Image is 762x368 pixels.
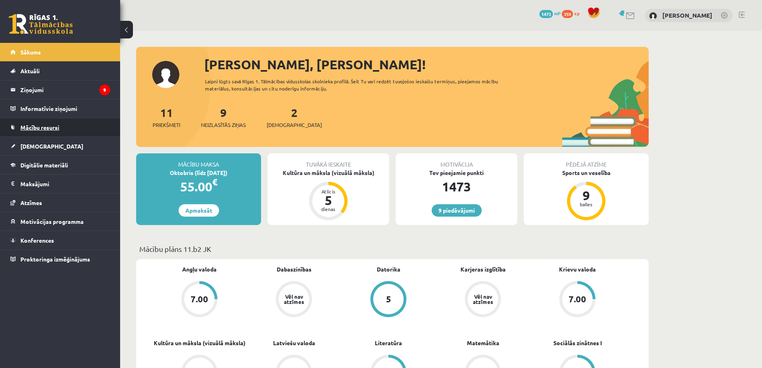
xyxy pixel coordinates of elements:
[205,78,513,92] div: Laipni lūgts savā Rīgas 1. Tālmācības vidusskolas skolnieka profilā. Šeit Tu vari redzēt tuvojošo...
[9,14,73,34] a: Rīgas 1. Tālmācības vidusskola
[267,121,322,129] span: [DEMOGRAPHIC_DATA]
[273,339,315,347] a: Latviešu valoda
[10,231,110,249] a: Konferences
[377,265,400,273] a: Datorika
[154,339,245,347] a: Kultūra un māksla (vizuālā māksla)
[649,12,657,20] img: Jānis Mārtiņš Kazuberns
[316,189,340,194] div: Atlicis
[396,153,517,169] div: Motivācija
[10,118,110,137] a: Mācību resursi
[10,156,110,174] a: Digitālie materiāli
[386,295,391,304] div: 5
[10,80,110,99] a: Ziņojumi9
[267,169,389,177] div: Kultūra un māksla (vizuālā māksla)
[267,153,389,169] div: Tuvākā ieskaite
[10,250,110,268] a: Proktoringa izmēģinājums
[574,189,598,202] div: 9
[574,10,579,16] span: xp
[152,281,247,319] a: 7.00
[467,339,499,347] a: Matemātika
[136,153,261,169] div: Mācību maksa
[283,294,305,304] div: Vēl nav atzīmes
[20,67,40,74] span: Aktuāli
[191,295,208,304] div: 7.00
[136,169,261,177] div: Oktobris (līdz [DATE])
[432,204,482,217] a: 9 piedāvājumi
[539,10,553,18] span: 1473
[562,10,583,16] a: 359 xp
[559,265,596,273] a: Krievu valoda
[574,202,598,207] div: balles
[554,10,561,16] span: mP
[524,169,649,221] a: Sports un veselība 9 balles
[267,105,322,129] a: 2[DEMOGRAPHIC_DATA]
[204,55,649,74] div: [PERSON_NAME], [PERSON_NAME]!
[20,255,90,263] span: Proktoringa izmēģinājums
[153,121,180,129] span: Priekšmeti
[182,265,217,273] a: Angļu valoda
[99,84,110,95] i: 9
[10,43,110,61] a: Sākums
[553,339,602,347] a: Sociālās zinātnes I
[267,169,389,221] a: Kultūra un māksla (vizuālā māksla) Atlicis 5 dienas
[341,281,436,319] a: 5
[396,177,517,196] div: 1473
[20,99,110,118] legend: Informatīvie ziņojumi
[539,10,561,16] a: 1473 mP
[10,193,110,212] a: Atzīmes
[316,194,340,207] div: 5
[569,295,586,304] div: 7.00
[524,169,649,177] div: Sports un veselība
[139,243,645,254] p: Mācību plāns 11.b2 JK
[436,281,530,319] a: Vēl nav atzīmes
[277,265,312,273] a: Dabaszinības
[562,10,573,18] span: 359
[20,80,110,99] legend: Ziņojumi
[20,237,54,244] span: Konferences
[10,137,110,155] a: [DEMOGRAPHIC_DATA]
[10,212,110,231] a: Motivācijas programma
[20,124,59,131] span: Mācību resursi
[153,105,180,129] a: 11Priekšmeti
[20,175,110,193] legend: Maksājumi
[20,143,83,150] span: [DEMOGRAPHIC_DATA]
[20,48,41,56] span: Sākums
[375,339,402,347] a: Literatūra
[136,177,261,196] div: 55.00
[10,175,110,193] a: Maksājumi
[662,11,712,19] a: [PERSON_NAME]
[20,199,42,206] span: Atzīmes
[460,265,506,273] a: Karjeras izglītība
[472,294,494,304] div: Vēl nav atzīmes
[316,207,340,211] div: dienas
[201,105,246,129] a: 9Neizlasītās ziņas
[530,281,625,319] a: 7.00
[20,161,68,169] span: Digitālie materiāli
[10,99,110,118] a: Informatīvie ziņojumi
[10,62,110,80] a: Aktuāli
[396,169,517,177] div: Tev pieejamie punkti
[201,121,246,129] span: Neizlasītās ziņas
[212,176,217,188] span: €
[524,153,649,169] div: Pēdējā atzīme
[20,218,84,225] span: Motivācijas programma
[179,204,219,217] a: Apmaksāt
[247,281,341,319] a: Vēl nav atzīmes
